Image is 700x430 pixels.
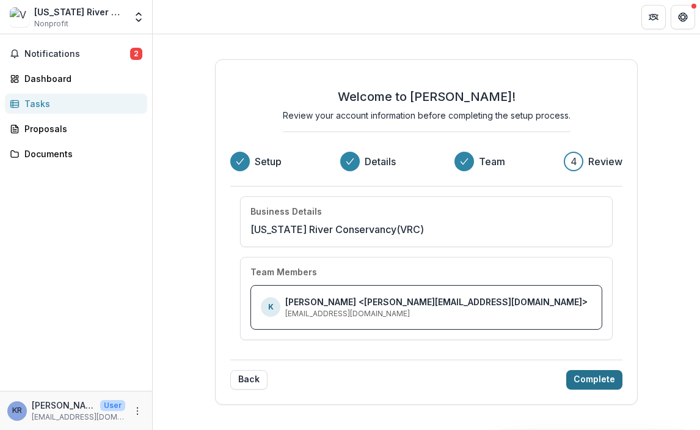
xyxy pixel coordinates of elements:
button: Open entity switcher [130,5,147,29]
button: Get Help [671,5,695,29]
h4: Team Members [250,267,317,278]
span: Nonprofit [34,18,68,29]
span: Notifications [24,49,130,59]
div: Proposals [24,122,137,135]
button: Partners [641,5,666,29]
button: Back [230,370,268,390]
a: Proposals [5,119,147,139]
button: More [130,404,145,418]
div: [US_STATE] River Conservancy [34,6,125,18]
span: 2 [130,48,142,60]
p: [PERSON_NAME] <[PERSON_NAME][EMAIL_ADDRESS][DOMAIN_NAME]> [285,295,588,308]
h3: Setup [255,154,282,169]
button: Complete [566,370,622,390]
a: Tasks [5,94,147,114]
p: [US_STATE] River Conservancy (VRC) [250,222,424,237]
div: Kassia Randzio [12,407,22,415]
p: User [100,400,125,411]
p: [EMAIL_ADDRESS][DOMAIN_NAME] [285,308,410,319]
a: Documents [5,144,147,164]
p: [EMAIL_ADDRESS][DOMAIN_NAME] [32,412,125,423]
p: K [268,302,274,313]
h4: Business Details [250,207,322,217]
div: Dashboard [24,72,137,85]
h3: Review [588,154,622,169]
div: 4 [571,154,577,169]
a: Dashboard [5,69,147,89]
p: Review your account information before completing the setup process. [283,109,571,122]
h2: Welcome to [PERSON_NAME]! [338,89,516,104]
img: Vermont River Conservancy [10,7,29,27]
div: Documents [24,147,137,160]
div: Progress [230,152,622,171]
p: [PERSON_NAME] [32,399,95,412]
h3: Team [479,154,505,169]
div: Tasks [24,97,137,110]
button: Notifications2 [5,44,147,64]
h3: Details [365,154,396,169]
